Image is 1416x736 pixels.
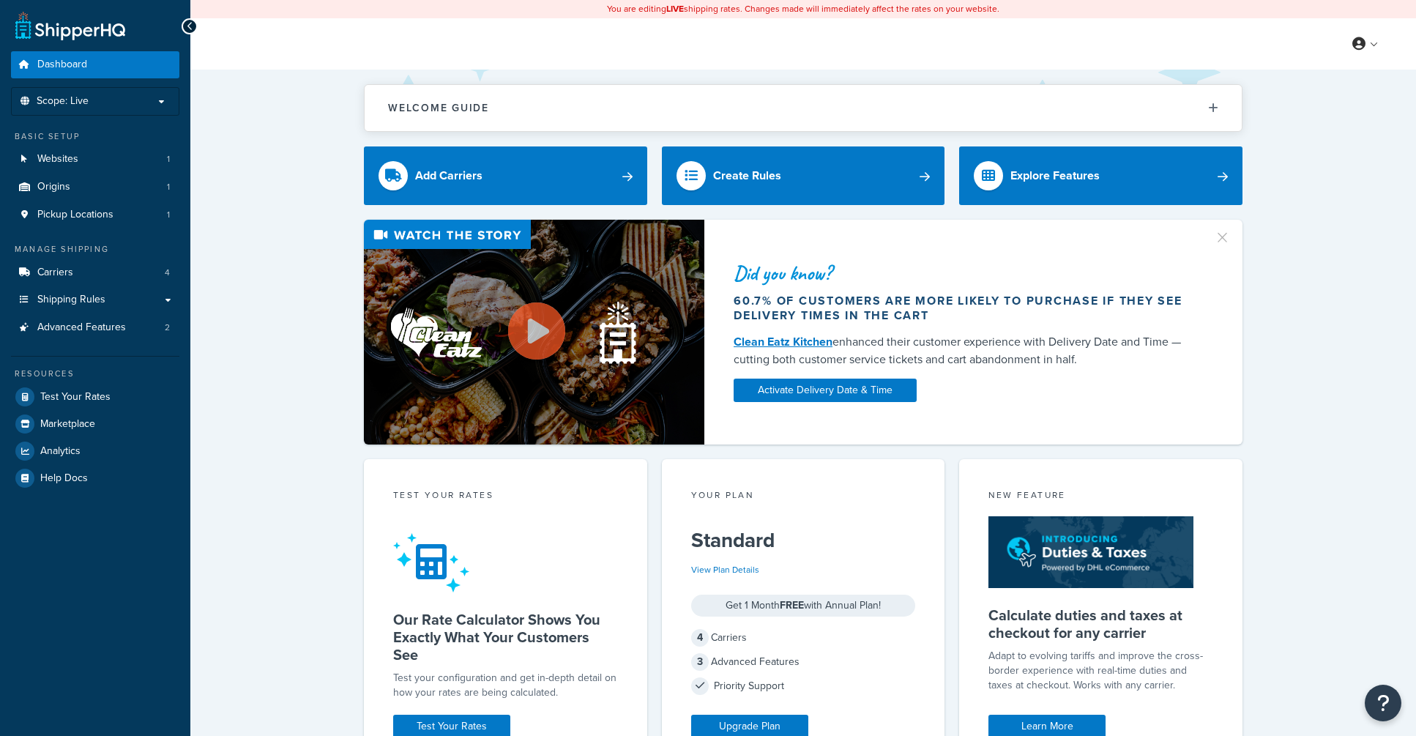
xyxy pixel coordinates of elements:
span: Advanced Features [37,321,126,334]
div: 60.7% of customers are more likely to purchase if they see delivery times in the cart [734,294,1196,323]
a: Create Rules [662,146,945,205]
div: Test your configuration and get in-depth detail on how your rates are being calculated. [393,671,618,700]
div: Add Carriers [415,166,482,186]
a: Pickup Locations1 [11,201,179,228]
span: Test Your Rates [40,391,111,404]
strong: FREE [780,598,804,613]
b: LIVE [666,2,684,15]
span: Websites [37,153,78,166]
span: Shipping Rules [37,294,105,306]
a: Dashboard [11,51,179,78]
li: Origins [11,174,179,201]
span: Help Docs [40,472,88,485]
div: Your Plan [691,488,916,505]
div: Explore Features [1010,166,1100,186]
a: Marketplace [11,411,179,437]
div: Priority Support [691,676,916,696]
div: Test your rates [393,488,618,505]
div: Resources [11,368,179,380]
a: Help Docs [11,465,179,491]
a: Activate Delivery Date & Time [734,379,917,402]
span: Scope: Live [37,95,89,108]
span: Carriers [37,267,73,279]
h5: Calculate duties and taxes at checkout for any carrier [988,606,1213,642]
img: Video thumbnail [364,220,704,445]
li: Advanced Features [11,314,179,341]
div: Create Rules [713,166,781,186]
a: Analytics [11,438,179,464]
span: 4 [165,267,170,279]
div: enhanced their customer experience with Delivery Date and Time — cutting both customer service ti... [734,333,1196,368]
a: View Plan Details [691,563,759,576]
span: 3 [691,653,709,671]
span: 1 [167,181,170,193]
a: Add Carriers [364,146,647,205]
span: Analytics [40,445,81,458]
a: Origins1 [11,174,179,201]
span: 1 [167,153,170,166]
span: Marketplace [40,418,95,431]
span: 2 [165,321,170,334]
li: Pickup Locations [11,201,179,228]
h2: Welcome Guide [388,103,489,114]
div: Manage Shipping [11,243,179,256]
div: New Feature [988,488,1213,505]
a: Clean Eatz Kitchen [734,333,832,350]
a: Websites1 [11,146,179,173]
h5: Our Rate Calculator Shows You Exactly What Your Customers See [393,611,618,663]
span: Pickup Locations [37,209,113,221]
li: Carriers [11,259,179,286]
button: Open Resource Center [1365,685,1401,721]
div: Carriers [691,628,916,648]
h5: Standard [691,529,916,552]
span: Dashboard [37,59,87,71]
a: Test Your Rates [11,384,179,410]
div: Did you know? [734,263,1196,283]
div: Basic Setup [11,130,179,143]
span: 1 [167,209,170,221]
a: Carriers4 [11,259,179,286]
div: Advanced Features [691,652,916,672]
p: Adapt to evolving tariffs and improve the cross-border experience with real-time duties and taxes... [988,649,1213,693]
div: Get 1 Month with Annual Plan! [691,595,916,617]
a: Shipping Rules [11,286,179,313]
li: Websites [11,146,179,173]
a: Explore Features [959,146,1242,205]
span: 4 [691,629,709,647]
span: Origins [37,181,70,193]
a: Advanced Features2 [11,314,179,341]
button: Welcome Guide [365,85,1242,131]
